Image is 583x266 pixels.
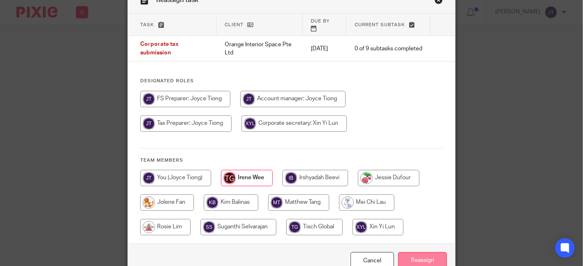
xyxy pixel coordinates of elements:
[355,23,405,27] span: Current subtask
[140,78,443,84] h4: Designated Roles
[225,41,294,57] p: Orange Interior Space Pte Ltd
[346,36,430,61] td: 0 of 9 subtasks completed
[311,19,330,23] span: Due by
[140,157,443,164] h4: Team members
[225,23,244,27] span: Client
[311,45,338,53] p: [DATE]
[140,42,179,56] span: Corporate tax submission
[140,23,154,27] span: Task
